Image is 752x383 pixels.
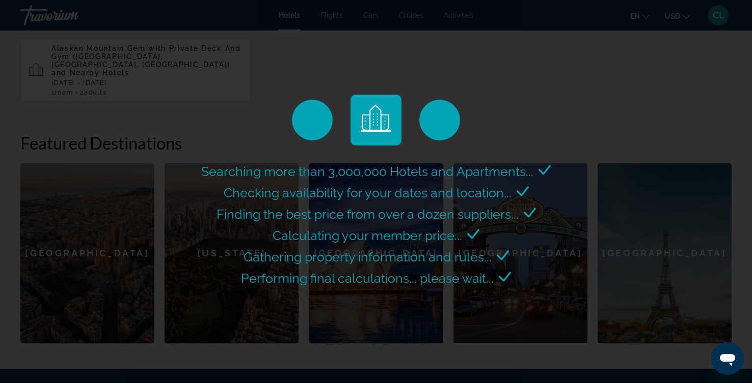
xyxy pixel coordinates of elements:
[273,228,462,243] span: Calculating your member price...
[201,164,533,179] span: Searching more than 3,000,000 Hotels and Apartments...
[244,249,492,264] span: Gathering property information and rules...
[711,342,744,375] iframe: Button to launch messaging window
[217,207,519,222] span: Finding the best price from over a dozen suppliers...
[224,185,512,200] span: Checking availability for your dates and location...
[241,271,494,286] span: Performing final calculations... please wait...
